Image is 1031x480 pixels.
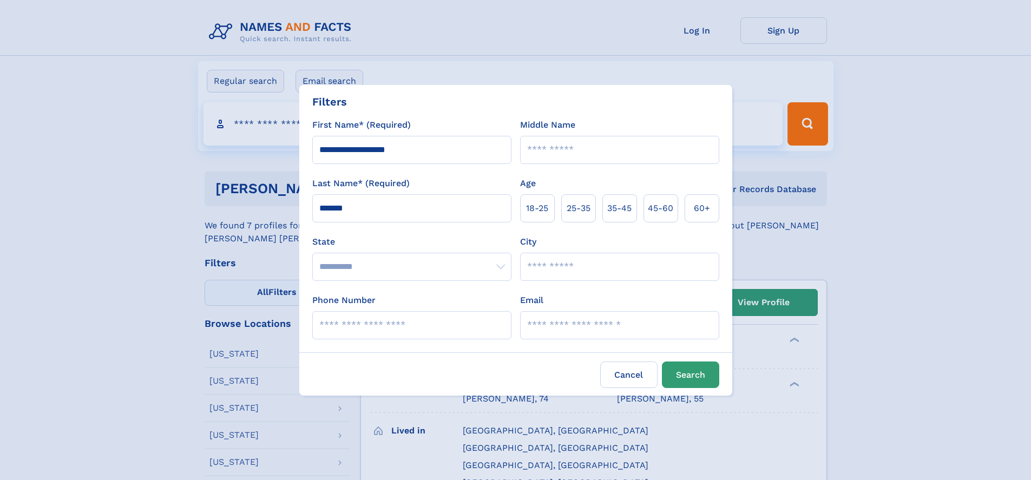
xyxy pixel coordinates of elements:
[567,202,590,215] span: 25‑35
[520,235,536,248] label: City
[607,202,632,215] span: 35‑45
[526,202,548,215] span: 18‑25
[520,119,575,131] label: Middle Name
[648,202,673,215] span: 45‑60
[662,361,719,388] button: Search
[520,294,543,307] label: Email
[600,361,658,388] label: Cancel
[694,202,710,215] span: 60+
[312,119,411,131] label: First Name* (Required)
[312,235,511,248] label: State
[312,177,410,190] label: Last Name* (Required)
[520,177,536,190] label: Age
[312,94,347,110] div: Filters
[312,294,376,307] label: Phone Number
